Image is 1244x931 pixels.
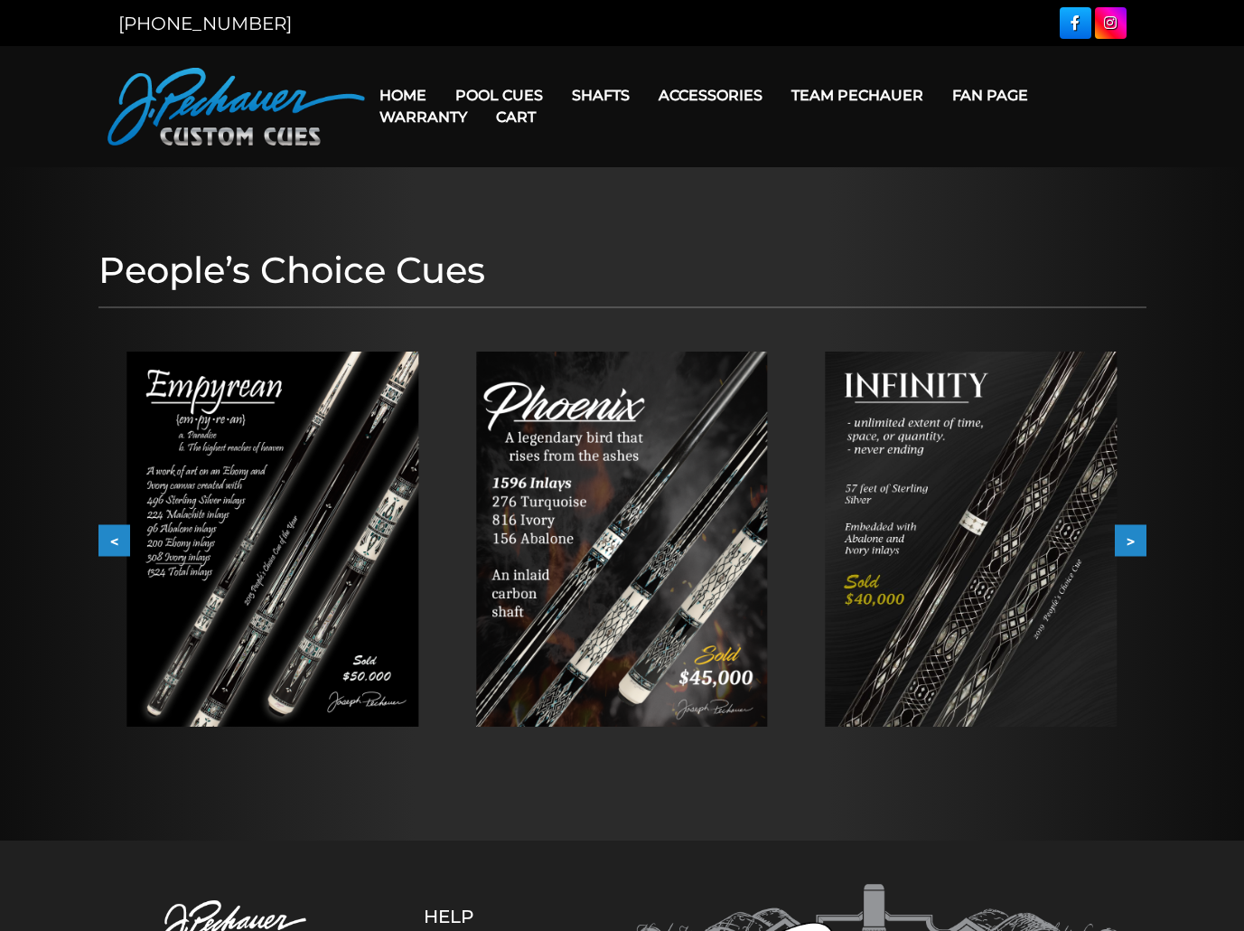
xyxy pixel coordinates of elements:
[98,249,1146,292] h1: People’s Choice Cues
[365,72,441,118] a: Home
[1115,525,1146,557] button: >
[441,72,557,118] a: Pool Cues
[108,68,365,146] img: Pechauer Custom Cues
[98,525,1146,557] div: Carousel Navigation
[938,72,1043,118] a: Fan Page
[98,525,130,557] button: <
[557,72,644,118] a: Shafts
[118,13,292,34] a: [PHONE_NUMBER]
[424,906,564,927] h5: Help
[644,72,777,118] a: Accessories
[482,94,550,140] a: Cart
[777,72,938,118] a: Team Pechauer
[365,94,482,140] a: Warranty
